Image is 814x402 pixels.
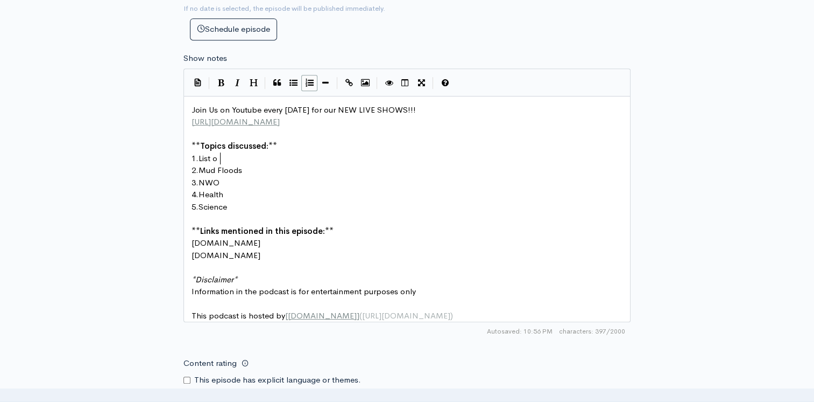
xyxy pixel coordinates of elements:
[199,153,217,163] span: List o
[194,374,361,386] label: This episode has explicit language or themes.
[199,177,220,188] span: NWO
[413,75,429,91] button: Toggle Fullscreen
[559,327,625,336] span: 397/2000
[192,310,453,321] span: This podcast is hosted by
[288,310,357,321] span: [DOMAIN_NAME]
[397,75,413,91] button: Toggle Side by Side
[192,238,260,248] span: [DOMAIN_NAME]
[450,310,453,321] span: )
[192,250,260,260] span: [DOMAIN_NAME]
[341,75,357,91] button: Create Link
[357,75,373,91] button: Insert Image
[269,75,285,91] button: Quote
[200,226,325,236] span: Links mentioned in this episode:
[183,52,227,65] label: Show notes
[199,202,227,212] span: Science
[285,75,301,91] button: Generic List
[192,116,280,127] span: [URL][DOMAIN_NAME]
[285,310,288,321] span: [
[487,327,553,336] span: Autosaved: 10:56 PM
[183,352,237,375] label: Content rating
[199,189,223,199] span: Health
[245,75,261,91] button: Heading
[437,75,453,91] button: Markdown Guide
[362,310,450,321] span: [URL][DOMAIN_NAME]
[192,177,199,188] span: 3.
[213,75,229,91] button: Bold
[192,105,416,115] span: Join Us on Youtube every [DATE] for our NEW LIVE SHOWS!!!
[199,165,242,175] span: Mud Floods
[265,77,266,89] i: |
[377,77,378,89] i: |
[209,77,210,89] i: |
[192,165,199,175] span: 2.
[192,286,416,296] span: Information in the podcast is for entertainment purposes only
[195,274,233,285] span: Disclaimer
[200,141,268,151] span: Topics discussed:
[192,189,199,199] span: 4.
[359,310,362,321] span: (
[229,75,245,91] button: Italic
[183,4,385,13] small: If no date is selected, the episode will be published immediately.
[433,77,434,89] i: |
[381,75,397,91] button: Toggle Preview
[317,75,334,91] button: Insert Horizontal Line
[189,74,206,90] button: Insert Show Notes Template
[192,202,199,212] span: 5.
[192,153,199,163] span: 1.
[337,77,338,89] i: |
[190,18,277,40] button: Schedule episode
[357,310,359,321] span: ]
[301,75,317,91] button: Numbered List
